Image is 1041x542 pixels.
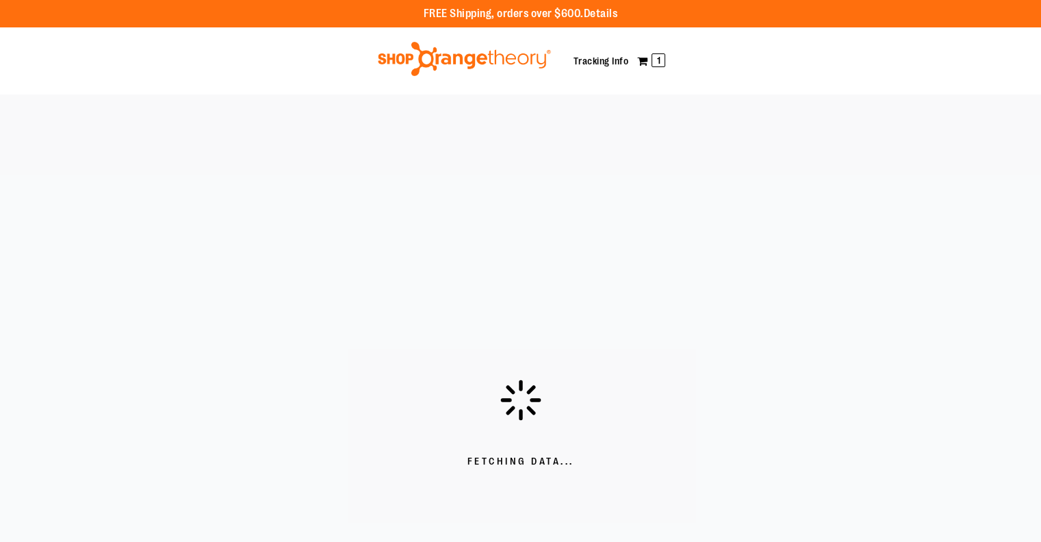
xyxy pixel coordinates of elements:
span: 1 [652,53,665,67]
img: Shop Orangetheory [376,42,553,76]
a: Tracking Info [574,56,629,66]
a: Details [584,8,618,20]
p: FREE Shipping, orders over $600. [424,6,618,22]
span: Fetching Data... [467,455,574,469]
